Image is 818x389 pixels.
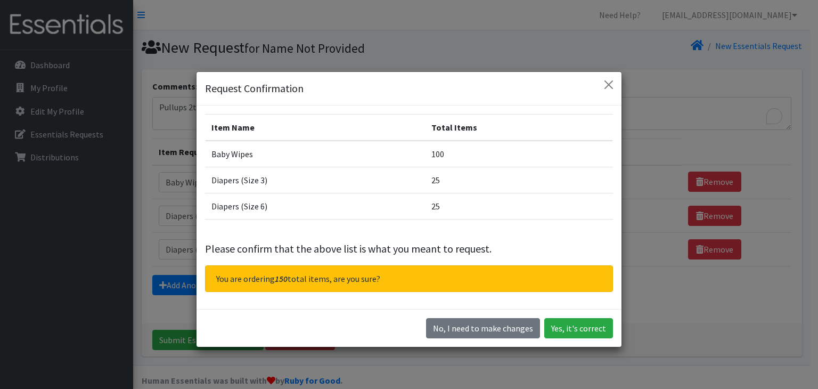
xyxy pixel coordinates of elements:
td: Diapers (Size 3) [205,167,425,193]
th: Total Items [425,115,613,141]
button: Close [600,76,617,93]
th: Item Name [205,115,425,141]
p: Please confirm that the above list is what you meant to request. [205,241,613,257]
span: 150 [275,273,288,284]
div: You are ordering total items, are you sure? [205,265,613,292]
td: 25 [425,167,613,193]
td: Baby Wipes [205,141,425,167]
button: Yes, it's correct [544,318,613,338]
td: 25 [425,193,613,220]
button: No I need to make changes [426,318,540,338]
h5: Request Confirmation [205,80,304,96]
td: 100 [425,141,613,167]
td: Diapers (Size 6) [205,193,425,220]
